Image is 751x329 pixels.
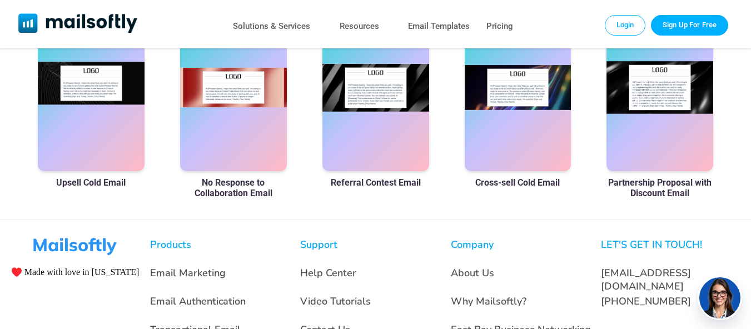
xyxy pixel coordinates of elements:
[300,295,371,308] a: Video Tutorials
[486,18,513,34] a: Pricing
[408,18,470,34] a: Email Templates
[651,15,728,35] a: Trial
[150,266,226,280] a: Email Marketing
[475,177,560,188] a: Cross-sell Cold Email
[606,177,713,198] a: Partnership Proposal with Discount Email
[451,295,526,308] a: Why Mailsoftly?
[605,15,646,35] a: Login
[233,18,310,34] a: Solutions & Services
[340,18,379,34] a: Resources
[180,177,287,198] a: No Response to Collaboration Email
[150,295,246,308] a: Email Authentication
[11,267,140,277] span: ♥️ Made with love in [US_STATE]
[451,266,494,280] a: About Us
[601,266,691,293] a: [EMAIL_ADDRESS][DOMAIN_NAME]
[18,13,138,35] a: Mailsoftly
[300,266,356,280] a: Help Center
[331,177,421,188] a: Referral Contest Email
[601,295,691,308] a: [PHONE_NUMBER]
[56,177,126,188] a: Upsell Cold Email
